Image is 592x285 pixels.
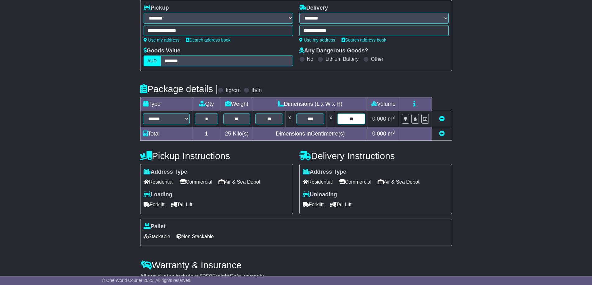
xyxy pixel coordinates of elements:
[144,38,180,42] a: Use my address
[144,223,166,230] label: Pallet
[140,97,192,111] td: Type
[286,111,294,127] td: x
[221,127,253,141] td: Kilo(s)
[192,97,221,111] td: Qty
[303,169,346,176] label: Address Type
[144,200,165,209] span: Forklift
[378,177,420,187] span: Air & Sea Depot
[144,191,172,198] label: Loading
[325,56,359,62] label: Lithium Battery
[299,38,335,42] a: Use my address
[140,273,452,280] div: All our quotes include a $ FreightSafe warranty.
[140,84,218,94] h4: Package details |
[388,131,395,137] span: m
[144,56,161,66] label: AUD
[225,131,231,137] span: 25
[144,232,170,241] span: Stackable
[180,177,212,187] span: Commercial
[392,115,395,120] sup: 3
[339,177,371,187] span: Commercial
[171,200,193,209] span: Tail Lift
[140,260,452,270] h4: Warranty & Insurance
[372,131,386,137] span: 0.000
[203,273,212,279] span: 250
[327,111,335,127] td: x
[192,127,221,141] td: 1
[253,97,368,111] td: Dimensions (L x W x H)
[303,200,324,209] span: Forklift
[218,177,260,187] span: Air & Sea Depot
[303,177,333,187] span: Residential
[388,116,395,122] span: m
[371,56,383,62] label: Other
[303,191,337,198] label: Unloading
[144,177,174,187] span: Residential
[439,116,445,122] a: Remove this item
[144,169,187,176] label: Address Type
[299,5,328,11] label: Delivery
[140,127,192,141] td: Total
[226,87,241,94] label: kg/cm
[299,151,452,161] h4: Delivery Instructions
[144,5,169,11] label: Pickup
[253,127,368,141] td: Dimensions in Centimetre(s)
[342,38,386,42] a: Search address book
[251,87,262,94] label: lb/in
[439,131,445,137] a: Add new item
[140,151,293,161] h4: Pickup Instructions
[186,38,231,42] a: Search address book
[177,232,214,241] span: Non Stackable
[307,56,313,62] label: No
[144,47,181,54] label: Goods Value
[102,278,192,283] span: © One World Courier 2025. All rights reserved.
[368,97,399,111] td: Volume
[392,130,395,135] sup: 3
[299,47,368,54] label: Any Dangerous Goods?
[372,116,386,122] span: 0.000
[221,97,253,111] td: Weight
[330,200,352,209] span: Tail Lift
